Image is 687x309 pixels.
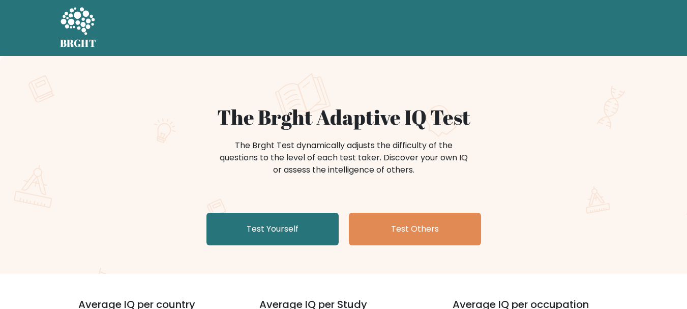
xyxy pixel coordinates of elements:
h5: BRGHT [60,37,97,49]
h1: The Brght Adaptive IQ Test [96,105,592,129]
a: Test Others [349,213,481,245]
a: BRGHT [60,4,97,52]
div: The Brght Test dynamically adjusts the difficulty of the questions to the level of each test take... [217,139,471,176]
a: Test Yourself [206,213,339,245]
